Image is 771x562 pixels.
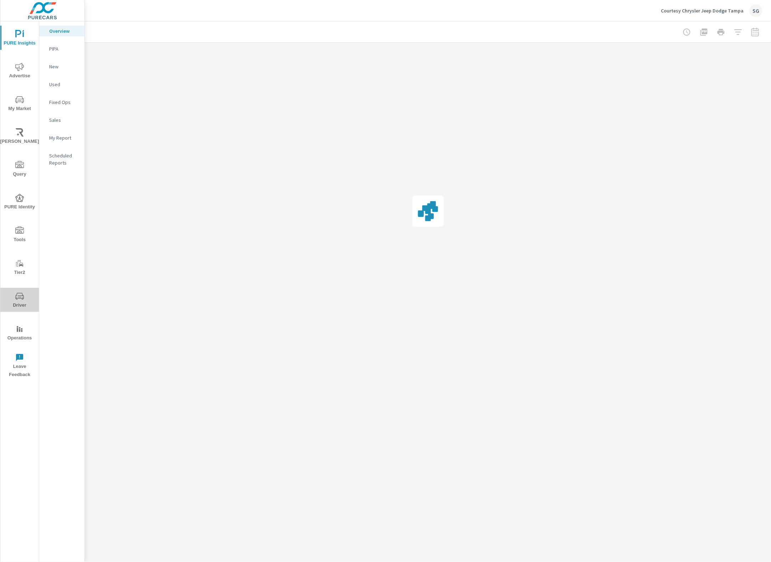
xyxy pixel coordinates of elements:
p: Courtesy Chrysler Jeep Dodge Tampa [661,7,744,14]
p: Used [49,81,79,88]
div: New [39,61,84,72]
div: Overview [39,26,84,36]
div: Scheduled Reports [39,150,84,168]
div: nav menu [0,21,39,382]
div: Sales [39,115,84,125]
span: Advertise [2,63,37,80]
span: PURE Identity [2,194,37,211]
p: Sales [49,116,79,124]
p: New [49,63,79,70]
span: Driver [2,292,37,309]
span: Tools [2,227,37,244]
p: PIPA [49,45,79,52]
div: My Report [39,132,84,143]
span: PURE Insights [2,30,37,47]
p: Overview [49,27,79,35]
span: Operations [2,325,37,342]
div: PIPA [39,43,84,54]
p: Fixed Ops [49,99,79,106]
p: Scheduled Reports [49,152,79,166]
div: SG [750,4,762,17]
div: Used [39,79,84,90]
p: My Report [49,134,79,141]
span: Query [2,161,37,178]
div: Fixed Ops [39,97,84,108]
span: Tier2 [2,259,37,277]
span: My Market [2,95,37,113]
span: Leave Feedback [2,353,37,379]
span: [PERSON_NAME] [2,128,37,146]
